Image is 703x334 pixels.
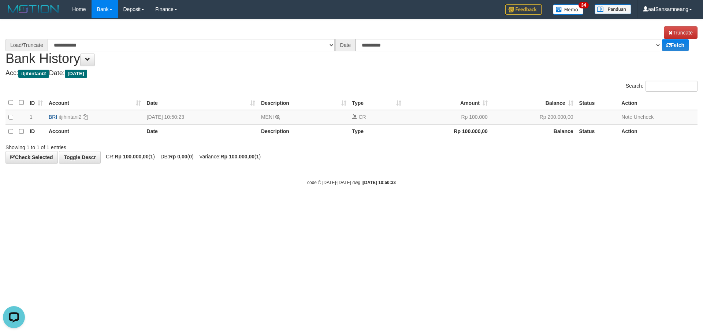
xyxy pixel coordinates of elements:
[626,81,698,92] label: Search:
[335,39,356,51] div: Date
[5,26,698,66] h1: Bank History
[46,124,144,139] th: Account
[30,114,33,120] span: 1
[220,154,254,159] strong: Rp 100.000,00
[5,4,61,15] img: MOTION_logo.png
[491,96,576,110] th: Balance: activate to sort column ascending
[144,110,258,125] td: [DATE] 10:50:23
[46,96,144,110] th: Account: activate to sort column ascending
[595,4,631,14] img: panduan.png
[404,110,491,125] td: Rp 100.000
[169,154,187,159] strong: Rp 0,00
[664,26,698,39] a: Truncate
[349,124,405,139] th: Type
[102,154,261,159] span: CR: ( ) DB: ( ) Variance: ( )
[363,180,396,185] strong: [DATE] 10:50:33
[307,180,396,185] small: code © [DATE]-[DATE] dwg |
[621,114,632,120] a: Note
[404,96,491,110] th: Amount: activate to sort column ascending
[5,151,58,164] a: Check Selected
[83,114,88,120] a: Copy itjihintani2 to clipboard
[358,114,366,120] span: CR
[115,154,149,159] strong: Rp 100.000,00
[144,96,258,110] th: Date: activate to sort column ascending
[59,151,101,164] a: Toggle Descr
[59,114,81,120] a: itjihintani2
[634,114,654,120] a: Uncheck
[662,39,689,51] a: Fetch
[189,154,192,159] strong: 0
[49,114,57,120] span: BRI
[18,70,49,78] span: itjihintani2
[27,96,46,110] th: ID: activate to sort column ascending
[3,3,25,25] button: Open LiveChat chat widget
[27,124,46,139] th: ID
[576,124,619,139] th: Status
[576,96,619,110] th: Status
[505,4,542,15] img: Feedback.jpg
[144,124,258,139] th: Date
[646,81,698,92] input: Search:
[256,154,259,159] strong: 1
[261,114,274,120] a: MENI
[5,141,287,151] div: Showing 1 to 1 of 1 entries
[150,154,153,159] strong: 1
[258,96,349,110] th: Description: activate to sort column ascending
[454,128,488,134] strong: Rp 100.000,00
[491,110,576,125] td: Rp 200.000,00
[618,124,698,139] th: Action
[5,39,48,51] div: Load/Truncate
[349,96,405,110] th: Type: activate to sort column ascending
[618,96,698,110] th: Action
[258,124,349,139] th: Description
[553,4,584,15] img: Button%20Memo.svg
[491,124,576,139] th: Balance
[65,70,87,78] span: [DATE]
[5,70,698,77] h4: Acc: Date:
[579,2,588,8] span: 34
